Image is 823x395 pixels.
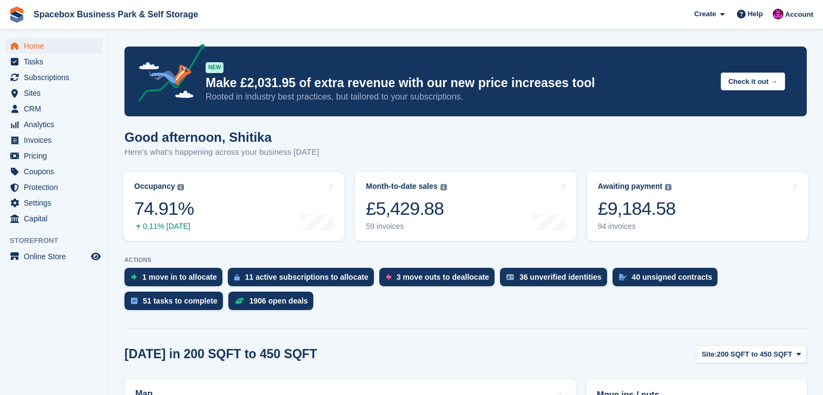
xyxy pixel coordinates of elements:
[24,70,89,85] span: Subscriptions
[665,184,671,190] img: icon-info-grey-7440780725fd019a000dd9b08b2336e03edf1995a4989e88bcd33f0948082b44.svg
[717,349,792,360] span: 200 SQFT to 450 SQFT
[500,268,613,292] a: 36 unverified identities
[206,62,223,73] div: NEW
[785,9,813,20] span: Account
[721,73,785,90] button: Check it out →
[89,250,102,263] a: Preview store
[5,54,102,69] a: menu
[24,133,89,148] span: Invoices
[506,274,514,280] img: verify_identity-adf6edd0f0f0b5bbfe63781bf79b02c33cf7c696d77639b501bdc392416b5a36.svg
[598,222,676,231] div: 94 invoices
[131,274,137,280] img: move_ins_to_allocate_icon-fdf77a2bb77ea45bf5b3d319d69a93e2d87916cf1d5bf7949dd705db3b84f3ca.svg
[5,164,102,179] a: menu
[142,273,217,281] div: 1 move in to allocate
[24,180,89,195] span: Protection
[124,292,228,315] a: 51 tasks to complete
[24,195,89,210] span: Settings
[124,130,319,144] h1: Good afternoon, Shitika
[9,6,25,23] img: stora-icon-8386f47178a22dfd0bd8f6a31ec36ba5ce8667c1dd55bd0f319d3a0aa187defe.svg
[366,198,446,220] div: £5,429.88
[355,172,576,241] a: Month-to-date sales £5,429.88 59 invoices
[598,182,663,191] div: Awaiting payment
[587,172,808,241] a: Awaiting payment £9,184.58 94 invoices
[5,101,102,116] a: menu
[694,9,716,19] span: Create
[24,38,89,54] span: Home
[440,184,447,190] img: icon-info-grey-7440780725fd019a000dd9b08b2336e03edf1995a4989e88bcd33f0948082b44.svg
[632,273,713,281] div: 40 unsigned contracts
[5,148,102,163] a: menu
[5,180,102,195] a: menu
[748,9,763,19] span: Help
[397,273,489,281] div: 3 move outs to deallocate
[143,297,218,305] div: 51 tasks to complete
[249,297,308,305] div: 1906 open deals
[24,148,89,163] span: Pricing
[5,85,102,101] a: menu
[10,235,108,246] span: Storefront
[519,273,602,281] div: 36 unverified identities
[366,222,446,231] div: 59 invoices
[24,101,89,116] span: CRM
[5,249,102,264] a: menu
[134,182,175,191] div: Occupancy
[24,164,89,179] span: Coupons
[228,268,379,292] a: 11 active subscriptions to allocate
[5,117,102,132] a: menu
[773,9,784,19] img: Shitika Balanath
[206,75,712,91] p: Make £2,031.95 of extra revenue with our new price increases tool
[206,91,712,103] p: Rooted in industry best practices, but tailored to your subscriptions.
[123,172,344,241] a: Occupancy 74.91% 0.11% [DATE]
[124,146,319,159] p: Here's what's happening across your business [DATE]
[245,273,368,281] div: 11 active subscriptions to allocate
[177,184,184,190] img: icon-info-grey-7440780725fd019a000dd9b08b2336e03edf1995a4989e88bcd33f0948082b44.svg
[235,297,244,305] img: deal-1b604bf984904fb50ccaf53a9ad4b4a5d6e5aea283cecdc64d6e3604feb123c2.svg
[129,44,205,106] img: price-adjustments-announcement-icon-8257ccfd72463d97f412b2fc003d46551f7dbcb40ab6d574587a9cd5c0d94...
[5,70,102,85] a: menu
[613,268,723,292] a: 40 unsigned contracts
[124,347,317,361] h2: [DATE] in 200 SQFT to 450 SQFT
[29,5,202,23] a: Spacebox Business Park & Self Storage
[124,256,807,264] p: ACTIONS
[228,292,319,315] a: 1906 open deals
[24,54,89,69] span: Tasks
[234,274,240,281] img: active_subscription_to_allocate_icon-d502201f5373d7db506a760aba3b589e785aa758c864c3986d89f69b8ff3...
[598,198,676,220] div: £9,184.58
[24,117,89,132] span: Analytics
[131,298,137,304] img: task-75834270c22a3079a89374b754ae025e5fb1db73e45f91037f5363f120a921f8.svg
[24,85,89,101] span: Sites
[5,195,102,210] a: menu
[5,133,102,148] a: menu
[24,211,89,226] span: Capital
[24,249,89,264] span: Online Store
[619,274,627,280] img: contract_signature_icon-13c848040528278c33f63329250d36e43548de30e8caae1d1a13099fd9432cc5.svg
[379,268,500,292] a: 3 move outs to deallocate
[134,222,194,231] div: 0.11% [DATE]
[702,349,717,360] span: Site:
[366,182,437,191] div: Month-to-date sales
[696,345,807,363] button: Site: 200 SQFT to 450 SQFT
[5,38,102,54] a: menu
[386,274,391,280] img: move_outs_to_deallocate_icon-f764333ba52eb49d3ac5e1228854f67142a1ed5810a6f6cc68b1a99e826820c5.svg
[124,268,228,292] a: 1 move in to allocate
[134,198,194,220] div: 74.91%
[5,211,102,226] a: menu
